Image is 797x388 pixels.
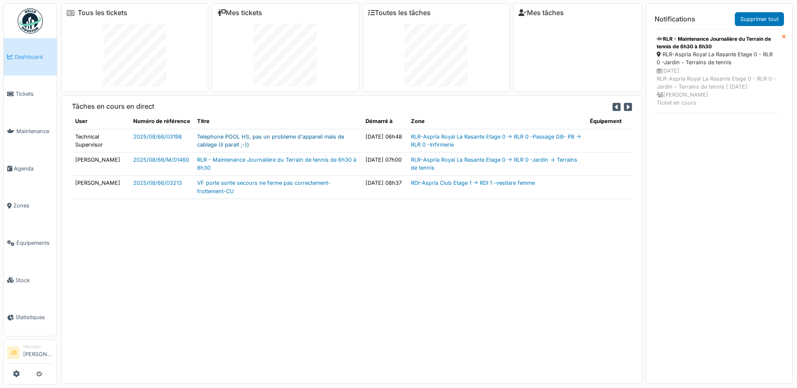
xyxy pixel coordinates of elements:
span: Statistiques [16,313,53,321]
th: Titre [194,114,362,129]
a: Toutes les tâches [368,9,431,17]
td: Technical Supervisor [72,129,130,152]
th: Démarré à [362,114,408,129]
th: Équipement [587,114,632,129]
span: Maintenance [16,127,53,135]
a: RLR-Aspria Royal La Rasante Etage 0 -> RLR 0 -Jardin -> Terrains de tennis [411,157,577,171]
li: [PERSON_NAME] [23,343,53,362]
a: Équipements [4,224,57,262]
span: Zones [13,202,53,210]
a: VF porte sortie secours ne ferme pas correctement- frottement-CU [197,180,331,194]
th: Zone [408,114,587,129]
td: [DATE] 06h48 [362,129,408,152]
td: [PERSON_NAME] [72,152,130,175]
a: Tous les tickets [78,9,127,17]
a: Telephone POOL HS, pas un probleme d'appareil mais de cablage (il parait ;-)) [197,134,344,148]
li: JS [7,346,20,359]
a: Stock [4,262,57,299]
span: translation missing: fr.shared.user [75,118,87,124]
span: Tickets [16,90,53,98]
div: RLR - Maintenance Journalière du Terrain de tennis de 6h30 à 8h30 [657,35,776,50]
span: Dashboard [15,53,53,61]
a: Statistiques [4,299,57,336]
a: JS Manager[PERSON_NAME] [7,343,53,364]
a: Mes tâches [518,9,564,17]
a: Agenda [4,150,57,187]
a: RLR-Aspria Royal La Rasante Etage 0 -> RLR 0 -Passage GB- PB -> RLR 0 -Infirmerie [411,134,581,148]
div: Manager [23,343,53,350]
td: [DATE] 07h00 [362,152,408,175]
a: 2025/08/66/03198 [133,134,182,140]
a: Mes tickets [217,9,262,17]
a: 2025/08/66/03213 [133,180,182,186]
a: Supprimer tout [735,12,784,26]
td: [PERSON_NAME] [72,176,130,199]
img: Badge_color-CXgf-gQk.svg [18,8,43,34]
h6: Notifications [655,15,695,23]
h6: Tâches en cours en direct [72,102,154,110]
a: RLR - Maintenance Journalière du Terrain de tennis de 6h30 à 8h30 RLR-Aspria Royal La Rasante Eta... [651,29,782,113]
span: Stock [16,276,53,284]
a: Zones [4,187,57,225]
a: Tickets [4,76,57,113]
a: RDI-Aspria Club Etage 1 -> RDI 1 -vestiare femme [411,180,535,186]
span: Agenda [14,165,53,173]
a: Maintenance [4,113,57,150]
th: Numéro de référence [130,114,194,129]
a: Dashboard [4,38,57,76]
span: Équipements [16,239,53,247]
div: [DATE] RLR-Aspria Royal La Rasante Etage 0 - RLR 0 -Jardin - Terrains de tennis | [DATE] [PERSON_... [657,67,776,107]
td: [DATE] 08h37 [362,176,408,199]
div: RLR-Aspria Royal La Rasante Etage 0 - RLR 0 -Jardin - Terrains de tennis [657,50,776,66]
a: RLR - Maintenance Journalière du Terrain de tennis de 6h30 à 8h30 [197,157,356,171]
a: 2025/08/66/M/01460 [133,157,189,163]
